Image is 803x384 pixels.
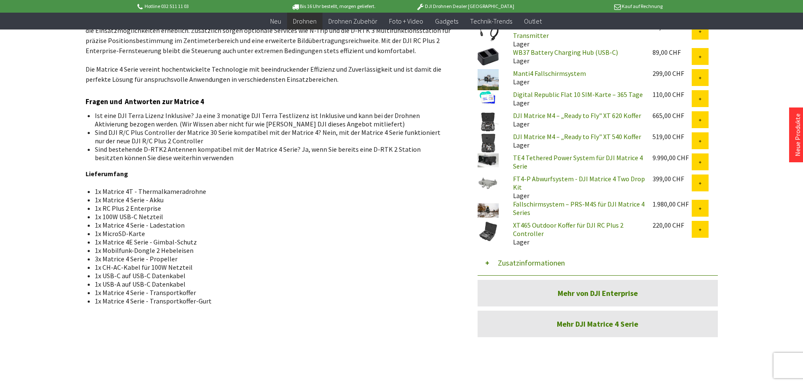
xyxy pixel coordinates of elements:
p: Kauf auf Rechnung [531,1,663,11]
div: Lager [506,175,646,200]
li: 1x Matrice 4 Serie - Transportkoffer [95,288,446,297]
div: 1.980,00 CHF [653,200,692,208]
div: 399,00 CHF [653,175,692,183]
span: Drohnen [293,17,317,25]
div: 89,00 CHF [653,48,692,56]
img: TE4 Tethered Power System für DJI Matrice 4 Serie [478,153,499,167]
a: DJI Matrice M4 – „Ready to Fly" XT 620 Koffer [513,111,641,120]
li: Sind DJI R/C Plus Controller der Matrice 30 Serie kompatibel mit der Matrice 4? Nein, mit der Mat... [95,128,446,145]
a: Drohnen [287,13,322,30]
div: Lager [506,221,646,246]
img: Fallschirmsystem – PRS-M4S für DJI Matrice 4 Series [478,200,499,221]
a: Minix C1 - drahtloser USB-C zu HDMI Transmitter [513,23,617,40]
div: Lager [506,132,646,149]
button: Zusatzinformationen [478,250,718,276]
h3: Fragen und Antworten zur Matrice 4 [86,96,452,107]
a: Neu [264,13,287,30]
div: 299,00 CHF [653,69,692,78]
li: 1x USB-A auf USB-C Datenkabel [95,280,446,288]
p: Bis 16 Uhr bestellt, morgen geliefert. [268,1,399,11]
img: WB37 Battery Charging Hub (USB-C) [478,48,499,65]
a: Fallschirmsystem – PRS-M4S für DJI Matrice 4 Series [513,200,645,217]
p: Ein leistungsstarkes Gimbal-Spotlight sowie ein Echtzeit-Lautsprecher mit einer Lautstärke von bi... [86,15,452,56]
a: Digital Republic Flat 10 SIM-Karte – 365 Tage [513,90,643,99]
li: 1x Matrice 4E Serie - Gimbal-Schutz [95,238,446,246]
a: Technik-Trends [464,13,518,30]
span: Technik-Trends [470,17,512,25]
li: 1x CH-AC-Kabel für 100W Netzteil [95,263,446,271]
div: 519,00 CHF [653,132,692,141]
img: XT465 Outdoor Koffer für DJI RC Plus 2 Controller [478,221,499,242]
p: Die Matrice 4 Serie vereint hochentwickelte Technologie mit beeindruckender Effizienz und Zuverlä... [86,64,452,84]
li: 3x Matrice 4 Serie - Propeller [95,255,446,263]
div: 110,00 CHF [653,90,692,99]
p: DJI Drohnen Dealer [GEOGRAPHIC_DATA] [399,1,531,11]
a: XT465 Outdoor Koffer für DJI RC Plus 2 Controller [513,221,623,238]
a: WB37 Battery Charging Hub (USB-C) [513,48,618,56]
span: Foto + Video [389,17,423,25]
div: 9.990,00 CHF [653,153,692,162]
a: Mehr von DJI Enterprise [478,280,718,306]
li: 1x MicroSD-Karte [95,229,446,238]
a: Gadgets [429,13,464,30]
div: Lager [506,48,646,65]
a: DJI Matrice M4 – „Ready to Fly" XT 540 Koffer [513,132,641,141]
div: 665,00 CHF [653,111,692,120]
span: Drohnen Zubehör [328,17,377,25]
a: Drohnen Zubehör [322,13,383,30]
span: Neu [270,17,281,25]
img: DJI Matrice M4 – „Ready to Fly [478,132,499,153]
li: 1x Matrice 4 Serie - Akku [95,196,446,204]
img: DJI Matrice M4 – „Ready to Fly [478,111,499,132]
a: FT4-P Abwurfsystem - DJI Matrice 4 Two Drop Kit [513,175,645,191]
a: Manti4 Fallschirmsystem [513,69,586,78]
img: Manti4 Fallschirmsystem [478,69,499,90]
a: TE4 Tethered Power System für DJI Matrice 4 Serie [513,153,643,170]
li: Sind bestehende D-RTK2 Antennen kompatibel mit der Matrice 4 Serie? Ja, wenn Sie bereits eine D-R... [95,145,446,162]
li: 1x Matrice 4 Serie - Ladestation [95,221,446,229]
img: Digital Republic Flat 10 SIM-Karte – 365 Tage [478,90,499,105]
div: 220,00 CHF [653,221,692,229]
div: Lager [506,69,646,86]
div: Lager [506,90,646,107]
li: 1x RC Plus 2 Enterprise [95,204,446,212]
li: 1x Matrice 4 Serie - Transportkoffer-Gurt [95,297,446,305]
a: Neue Produkte [793,113,802,156]
img: Minix C1 - drahtloser USB-C zu HDMI Transmitter [478,23,499,41]
a: Outlet [518,13,548,30]
li: Ist eine DJI Terra Lizenz Inklusive? Ja eine 3 monatige DJI Terra Testlizenz ist Inklusive und ka... [95,111,446,128]
div: Lager [506,23,646,48]
strong: Lieferumfang [86,169,128,178]
a: Mehr DJI Matrice 4 Serie [478,311,718,337]
p: Hotline 032 511 11 03 [136,1,268,11]
div: Lager [506,111,646,128]
li: 1x Mobilfunk-Dongle 2 Hebeleisen [95,246,446,255]
span: Gadgets [435,17,458,25]
li: 1x USB-C auf USB-C Datenkabel [95,271,446,280]
li: 1x 100W USB-C Netzteil [95,212,446,221]
a: Foto + Video [383,13,429,30]
img: FT4-P Abwurfsystem - DJI Matrice 4 Two Drop Kit [478,175,499,196]
span: Outlet [524,17,542,25]
li: 1x Matrice 4T - Thermalkameradrohne [95,187,446,196]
